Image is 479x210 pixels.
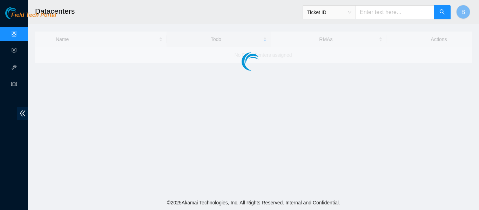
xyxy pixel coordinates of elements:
span: search [439,9,445,16]
button: B [456,5,470,19]
input: Enter text here... [356,5,434,19]
a: Akamai TechnologiesField Tech Portal [5,13,56,22]
span: double-left [17,107,28,120]
span: read [11,78,17,92]
button: search [434,5,451,19]
footer: © 2025 Akamai Technologies, Inc. All Rights Reserved. Internal and Confidential. [28,195,479,210]
img: Akamai Technologies [5,7,35,19]
span: B [461,8,465,16]
span: Field Tech Portal [11,12,56,19]
span: Ticket ID [307,7,351,18]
